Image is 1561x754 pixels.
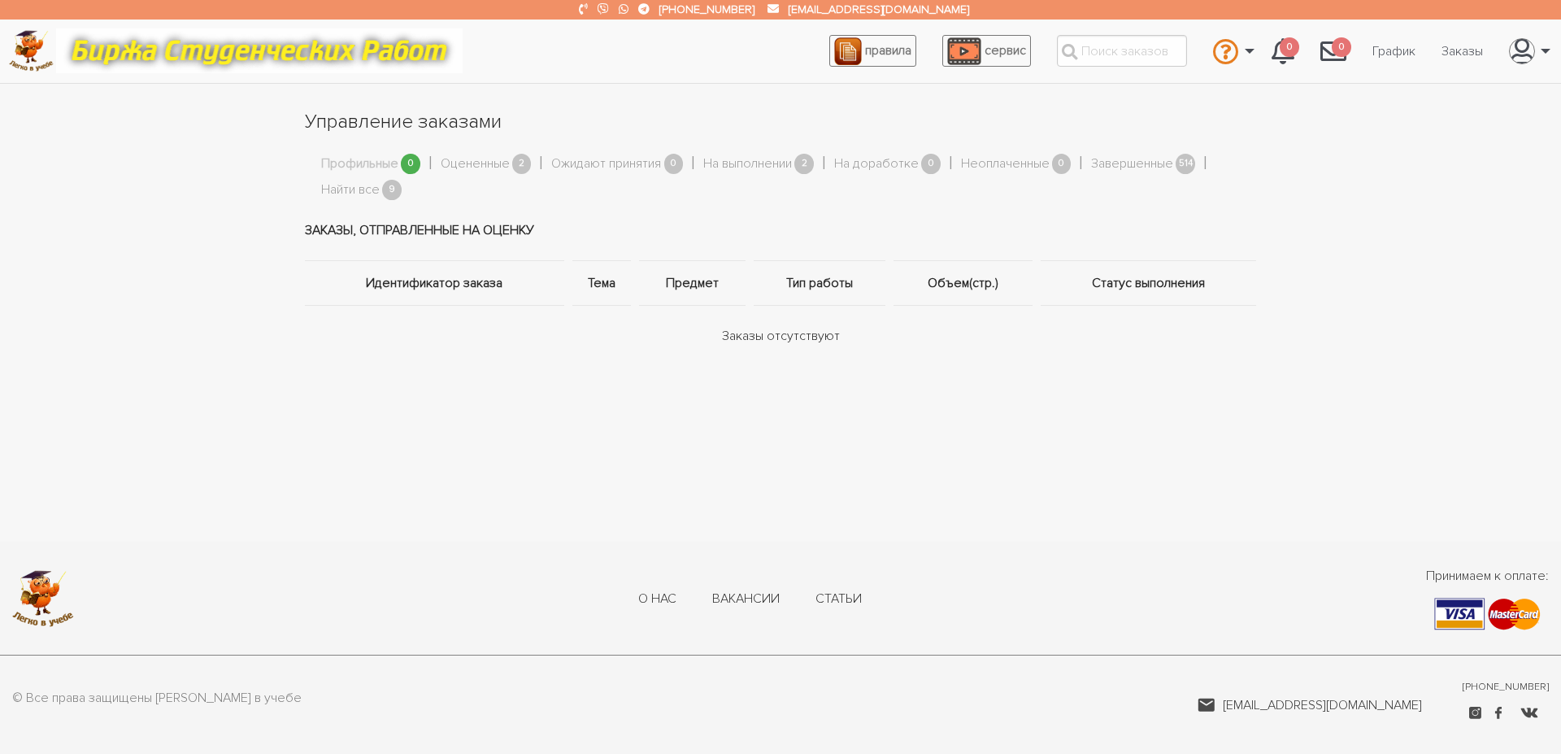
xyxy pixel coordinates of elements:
a: 0 [1307,29,1359,73]
th: Тип работы [750,261,889,306]
a: Вакансии [712,591,780,608]
a: Завершенные [1091,154,1173,175]
span: 0 [401,154,420,174]
th: Предмет [635,261,749,306]
img: agreement_icon-feca34a61ba7f3d1581b08bc946b2ec1ccb426f67415f344566775c155b7f62c.png [834,37,862,65]
span: 0 [1052,154,1072,174]
a: [PHONE_NUMBER] [1463,680,1549,695]
span: 2 [794,154,814,174]
span: [EMAIL_ADDRESS][DOMAIN_NAME] [1223,695,1422,715]
a: [PHONE_NUMBER] [659,2,754,16]
td: Заказы, отправленные на оценку [305,200,1256,261]
a: правила [829,35,916,67]
a: сервис [942,35,1031,67]
th: Тема [568,261,635,306]
a: Статьи [815,591,862,608]
span: 0 [1332,37,1351,58]
a: Найти все [321,180,380,201]
a: [EMAIL_ADDRESS][DOMAIN_NAME] [789,2,969,16]
span: 0 [664,154,684,174]
span: Принимаем к оплате: [1426,566,1549,586]
th: Объем(стр.) [889,261,1037,306]
a: Ожидают принятия [551,154,661,175]
img: logo-c4363faeb99b52c628a42810ed6dfb4293a56d4e4775eb116515dfe7f33672af.png [9,30,54,72]
img: motto-12e01f5a76059d5f6a28199ef077b1f78e012cfde436ab5cf1d4517935686d32.gif [56,28,463,73]
a: [EMAIL_ADDRESS][DOMAIN_NAME] [1198,695,1422,715]
span: 0 [921,154,941,174]
a: Профильные [321,154,398,175]
a: Оцененные [441,154,510,175]
input: Поиск заказов [1057,35,1187,67]
span: 0 [1280,37,1299,58]
a: 0 [1259,29,1307,73]
a: График [1359,36,1428,67]
a: Заказы [1428,36,1496,67]
th: Статус выполнения [1037,261,1256,306]
span: правила [865,42,911,59]
span: сервис [985,42,1026,59]
span: 9 [382,180,402,200]
h1: Управление заказами [305,108,1256,136]
th: Идентификатор заказа [305,261,568,306]
a: Неоплаченные [961,154,1050,175]
a: На выполнении [703,154,792,175]
img: play_icon-49f7f135c9dc9a03216cfdbccbe1e3994649169d890fb554cedf0eac35a01ba8.png [947,37,981,65]
img: logo-c4363faeb99b52c628a42810ed6dfb4293a56d4e4775eb116515dfe7f33672af.png [12,570,74,627]
span: 514 [1176,154,1195,174]
a: На доработке [834,154,919,175]
a: О нас [638,591,676,608]
span: 2 [512,154,532,174]
p: © Все права защищены [PERSON_NAME] в учебе [12,688,302,709]
td: Заказы отсутствуют [305,306,1256,367]
img: payment-9f1e57a40afa9551f317c30803f4599b5451cfe178a159d0fc6f00a10d51d3ba.png [1434,598,1541,630]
